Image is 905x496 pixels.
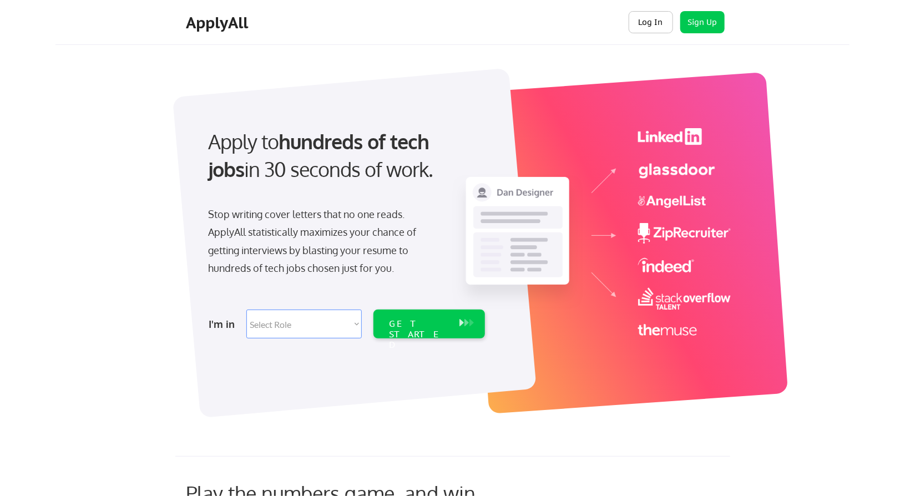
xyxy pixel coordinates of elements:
[208,129,434,181] strong: hundreds of tech jobs
[629,11,673,33] button: Log In
[389,318,448,351] div: GET STARTED
[209,315,240,333] div: I'm in
[208,128,481,184] div: Apply to in 30 seconds of work.
[680,11,725,33] button: Sign Up
[186,13,252,32] div: ApplyAll
[208,205,436,277] div: Stop writing cover letters that no one reads. ApplyAll statistically maximizes your chance of get...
